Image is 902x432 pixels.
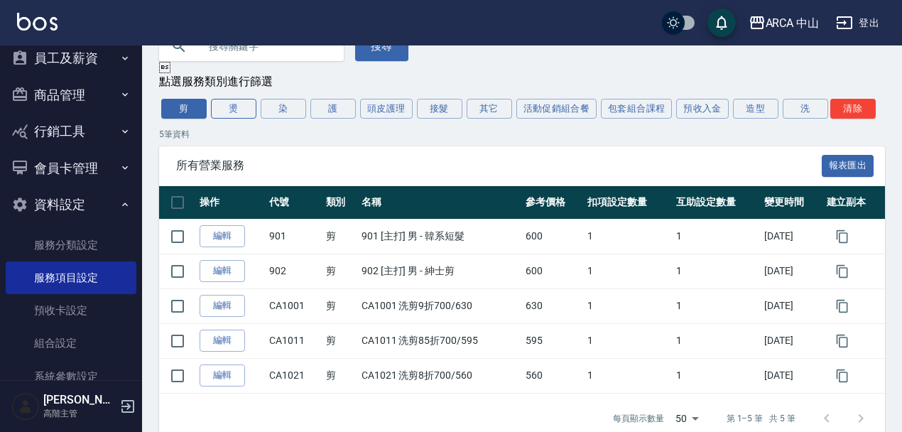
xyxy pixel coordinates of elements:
[266,323,322,358] td: CA1011
[743,9,825,38] button: ARCA 中山
[266,358,322,393] td: CA1021
[358,254,522,288] td: 902 [主打] 男 - 紳士剪
[584,288,672,323] td: 1
[17,13,58,31] img: Logo
[261,99,306,119] button: 染
[783,99,828,119] button: 洗
[417,99,462,119] button: 接髮
[43,393,116,407] h5: [PERSON_NAME]
[522,288,584,323] td: 630
[355,31,408,61] button: 搜尋
[360,99,413,119] button: 頭皮護理
[766,14,820,32] div: ARCA 中山
[467,99,512,119] button: 其它
[733,99,778,119] button: 造型
[6,360,136,393] a: 系統參數設定
[200,260,245,282] a: 編輯
[322,254,358,288] td: 剪
[822,155,874,177] button: 報表匯出
[830,10,885,36] button: 登出
[761,358,822,393] td: [DATE]
[761,254,822,288] td: [DATE]
[522,254,584,288] td: 600
[200,330,245,352] a: 編輯
[211,99,256,119] button: 燙
[161,99,207,119] button: 剪
[266,219,322,254] td: 901
[613,412,664,425] p: 每頁顯示數量
[196,186,266,220] th: 操作
[584,323,672,358] td: 1
[43,407,116,420] p: 高階主管
[673,323,761,358] td: 1
[266,254,322,288] td: 902
[358,358,522,393] td: CA1021 洗剪8折700/560
[322,323,358,358] td: 剪
[761,323,822,358] td: [DATE]
[6,229,136,261] a: 服務分類設定
[200,364,245,387] a: 編輯
[584,358,672,393] td: 1
[322,358,358,393] td: 剪
[358,288,522,323] td: CA1001 洗剪9折700/630
[522,219,584,254] td: 600
[6,77,136,114] button: 商品管理
[522,358,584,393] td: 560
[822,158,874,171] a: 報表匯出
[322,186,358,220] th: 類別
[176,158,822,173] span: 所有營業服務
[200,295,245,317] a: 編輯
[199,27,332,65] input: 搜尋關鍵字
[761,186,822,220] th: 變更時間
[358,186,522,220] th: 名稱
[6,40,136,77] button: 員工及薪資
[584,219,672,254] td: 1
[6,186,136,223] button: 資料設定
[159,128,885,141] p: 5 筆資料
[673,219,761,254] td: 1
[761,288,822,323] td: [DATE]
[310,99,356,119] button: 護
[727,412,795,425] p: 第 1–5 筆 共 5 筆
[707,9,736,37] button: save
[6,327,136,360] a: 組合設定
[830,99,876,119] button: 清除
[266,288,322,323] td: CA1001
[358,323,522,358] td: CA1011 洗剪85折700/595
[6,113,136,150] button: 行銷工具
[322,288,358,323] td: 剪
[584,254,672,288] td: 1
[673,254,761,288] td: 1
[584,186,672,220] th: 扣項設定數量
[673,288,761,323] td: 1
[516,99,597,119] button: 活動促銷組合餐
[601,99,672,119] button: 包套組合課程
[522,323,584,358] td: 595
[761,219,822,254] td: [DATE]
[6,294,136,327] a: 預收卡設定
[322,219,358,254] td: 剪
[6,261,136,294] a: 服務項目設定
[823,186,885,220] th: 建立副本
[673,186,761,220] th: 互助設定數量
[673,358,761,393] td: 1
[676,99,729,119] button: 預收入金
[358,219,522,254] td: 901 [主打] 男 - 韓系短髮
[522,186,584,220] th: 參考價格
[11,392,40,421] img: Person
[200,225,245,247] a: 編輯
[6,150,136,187] button: 會員卡管理
[159,75,885,90] div: 點選服務類別進行篩選
[266,186,322,220] th: 代號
